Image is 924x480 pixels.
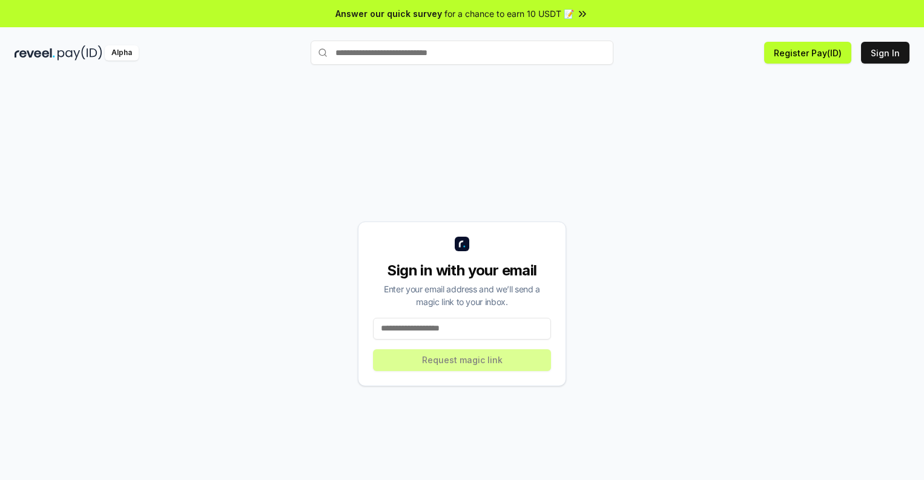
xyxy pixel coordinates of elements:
div: Enter your email address and we’ll send a magic link to your inbox. [373,283,551,308]
button: Sign In [861,42,909,64]
img: pay_id [58,45,102,61]
button: Register Pay(ID) [764,42,851,64]
div: Alpha [105,45,139,61]
img: logo_small [455,237,469,251]
div: Sign in with your email [373,261,551,280]
span: Answer our quick survey [335,7,442,20]
span: for a chance to earn 10 USDT 📝 [444,7,574,20]
img: reveel_dark [15,45,55,61]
